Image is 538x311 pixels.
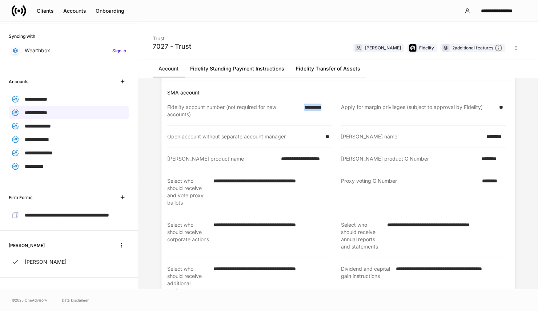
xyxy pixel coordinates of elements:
div: Trust [153,31,191,42]
p: Wealthbox [25,47,50,54]
h6: Syncing with [9,33,35,40]
div: [PERSON_NAME] product name [167,155,277,162]
div: Fidelity account number (not required for new accounts) [167,104,300,118]
div: Open account without separate account manager [167,133,321,140]
button: Accounts [59,5,91,17]
a: WealthboxSign in [9,44,129,57]
h6: Firm Forms [9,194,32,201]
p: [PERSON_NAME] [25,258,67,266]
div: Select who should receive and vote proxy ballots [167,177,209,206]
h6: [PERSON_NAME] [9,242,45,249]
div: Proxy voting G Number [341,177,478,206]
div: [PERSON_NAME] [365,44,401,51]
span: © 2025 OneAdvisory [12,297,47,303]
h6: Sign in [112,47,126,54]
a: Account [153,60,184,77]
a: Data Disclaimer [62,297,89,303]
button: Onboarding [91,5,129,17]
a: [PERSON_NAME] [9,255,129,268]
div: Apply for margin privileges (subject to approval by Fidelity) [341,104,495,118]
button: Clients [32,5,59,17]
div: Select who should receive corporate actions [167,221,209,250]
div: Onboarding [96,8,124,13]
div: Select who should receive additional mailings [167,265,209,294]
div: Fidelity [419,44,434,51]
div: 2 additional features [452,44,502,52]
p: SMA account [167,89,512,96]
div: 7027 - Trust [153,42,191,51]
div: Select who should receive annual reports and statements [341,221,383,250]
div: Clients [37,8,54,13]
div: [PERSON_NAME] product G Number [341,155,477,162]
h6: Accounts [9,78,28,85]
div: Accounts [63,8,86,13]
div: Dividend and capital gain instructions [341,265,392,295]
div: [PERSON_NAME] name [341,133,482,140]
a: Fidelity Transfer of Assets [290,60,366,77]
a: Fidelity Standing Payment Instructions [184,60,290,77]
